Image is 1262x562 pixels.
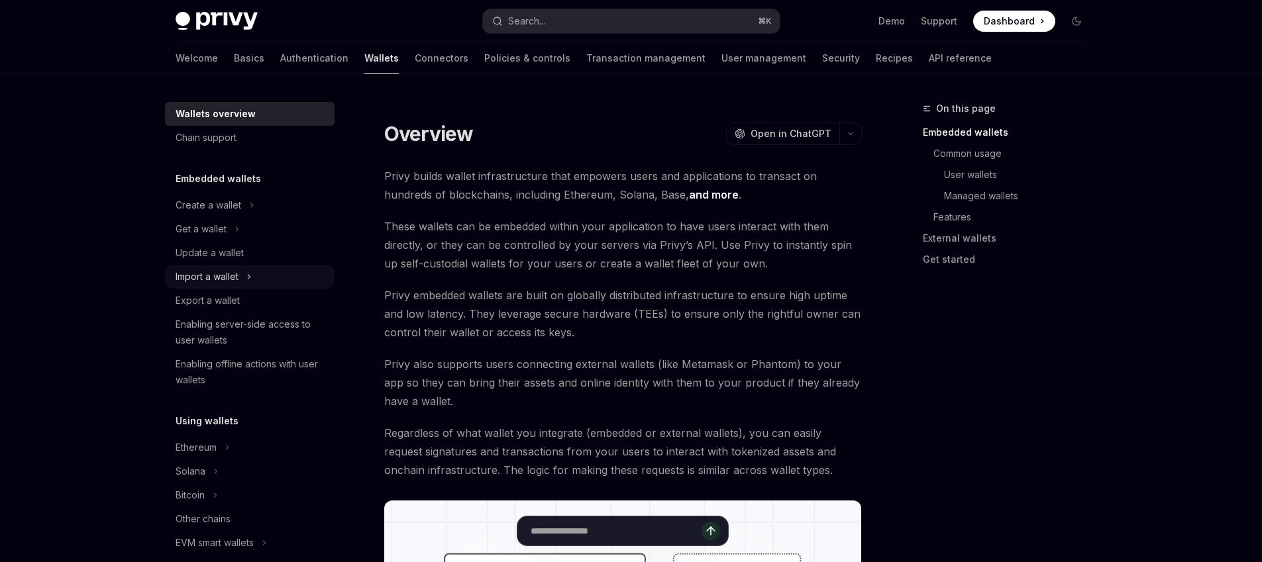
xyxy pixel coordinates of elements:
[702,522,720,540] button: Send message
[929,42,992,74] a: API reference
[165,483,335,507] button: Bitcoin
[384,355,862,410] span: Privy also supports users connecting external wallets (like Metamask or Phantom) to your app so t...
[484,42,570,74] a: Policies & controls
[165,241,335,265] a: Update a wallet
[165,102,335,126] a: Wallets overview
[165,265,335,289] button: Import a wallet
[923,164,1098,185] a: User wallets
[751,127,831,140] span: Open in ChatGPT
[165,126,335,150] a: Chain support
[876,42,913,74] a: Recipes
[1066,11,1087,32] button: Toggle dark mode
[384,424,862,479] span: Regardless of what wallet you integrate (embedded or external wallets), you can easily request si...
[176,130,237,146] div: Chain support
[384,286,862,342] span: Privy embedded wallets are built on globally distributed infrastructure to ensure high uptime and...
[176,197,241,213] div: Create a wallet
[176,171,261,187] h5: Embedded wallets
[384,217,862,273] span: These wallets can be embedded within your application to have users interact with them directly, ...
[721,42,806,74] a: User management
[165,289,335,312] a: Export a wallet
[176,106,256,122] div: Wallets overview
[234,42,264,74] a: Basics
[176,221,227,237] div: Get a wallet
[165,531,335,555] button: EVM smart wallets
[726,122,839,145] button: Open in ChatGPT
[176,463,205,479] div: Solana
[483,9,780,33] button: Search...⌘K
[822,42,860,74] a: Security
[165,217,335,241] button: Get a wallet
[176,12,258,30] img: dark logo
[878,15,905,28] a: Demo
[508,13,545,29] div: Search...
[415,42,468,74] a: Connectors
[758,16,772,26] span: ⌘ K
[165,352,335,392] a: Enabling offline actions with user wallets
[165,312,335,352] a: Enabling server-side access to user wallets
[923,122,1098,143] a: Embedded wallets
[364,42,399,74] a: Wallets
[984,15,1035,28] span: Dashboard
[176,269,238,285] div: Import a wallet
[165,436,335,459] button: Ethereum
[165,507,335,531] a: Other chains
[176,356,327,388] div: Enabling offline actions with user wallets
[689,188,739,202] a: and more
[176,440,217,455] div: Ethereum
[923,185,1098,207] a: Managed wallets
[973,11,1055,32] a: Dashboard
[936,101,996,117] span: On this page
[923,249,1098,270] a: Get started
[923,228,1098,249] a: External wallets
[531,516,702,545] input: Ask a question...
[176,487,205,503] div: Bitcoin
[921,15,957,28] a: Support
[176,316,327,348] div: Enabling server-side access to user wallets
[923,143,1098,164] a: Common usage
[280,42,348,74] a: Authentication
[176,293,240,308] div: Export a wallet
[176,511,231,527] div: Other chains
[923,207,1098,228] a: Features
[165,459,335,483] button: Solana
[176,245,244,261] div: Update a wallet
[165,193,335,217] button: Create a wallet
[384,122,474,146] h1: Overview
[586,42,706,74] a: Transaction management
[176,42,218,74] a: Welcome
[176,413,238,429] h5: Using wallets
[176,535,254,551] div: EVM smart wallets
[384,167,862,204] span: Privy builds wallet infrastructure that empowers users and applications to transact on hundreds o...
